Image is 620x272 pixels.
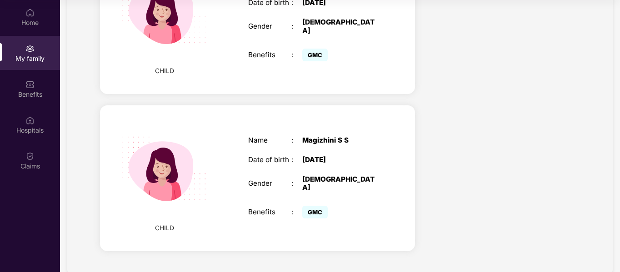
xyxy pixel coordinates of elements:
img: svg+xml;base64,PHN2ZyBpZD0iQmVuZWZpdHMiIHhtbG5zPSJodHRwOi8vd3d3LnczLm9yZy8yMDAwL3N2ZyIgd2lkdGg9Ij... [25,80,35,89]
div: : [291,208,302,216]
img: svg+xml;base64,PHN2ZyBpZD0iSG9tZSIgeG1sbnM9Imh0dHA6Ly93d3cudzMub3JnLzIwMDAvc3ZnIiB3aWR0aD0iMjAiIG... [25,8,35,17]
div: Date of birth [248,156,292,164]
div: : [291,51,302,59]
div: [DEMOGRAPHIC_DATA] [302,18,378,35]
span: CHILD [155,66,174,76]
div: Name [248,136,292,144]
img: svg+xml;base64,PHN2ZyB3aWR0aD0iMjAiIGhlaWdodD0iMjAiIHZpZXdCb3g9IjAgMCAyMCAyMCIgZmlsbD0ibm9uZSIgeG... [25,44,35,53]
div: [DEMOGRAPHIC_DATA] [302,175,378,192]
img: svg+xml;base64,PHN2ZyBpZD0iQ2xhaW0iIHhtbG5zPSJodHRwOi8vd3d3LnczLm9yZy8yMDAwL3N2ZyIgd2lkdGg9IjIwIi... [25,152,35,161]
div: : [291,156,302,164]
img: svg+xml;base64,PHN2ZyB4bWxucz0iaHR0cDovL3d3dy53My5vcmcvMjAwMC9zdmciIHdpZHRoPSIyMjQiIGhlaWdodD0iMT... [110,114,219,223]
div: : [291,136,302,144]
span: GMC [302,206,328,218]
div: [DATE] [302,156,378,164]
div: Magizhini S S [302,136,378,144]
div: : [291,179,302,188]
div: Gender [248,179,292,188]
span: GMC [302,49,328,61]
div: Gender [248,22,292,30]
span: CHILD [155,223,174,233]
img: svg+xml;base64,PHN2ZyBpZD0iSG9zcGl0YWxzIiB4bWxucz0iaHR0cDovL3d3dy53My5vcmcvMjAwMC9zdmciIHdpZHRoPS... [25,116,35,125]
div: Benefits [248,51,292,59]
div: Benefits [248,208,292,216]
div: : [291,22,302,30]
